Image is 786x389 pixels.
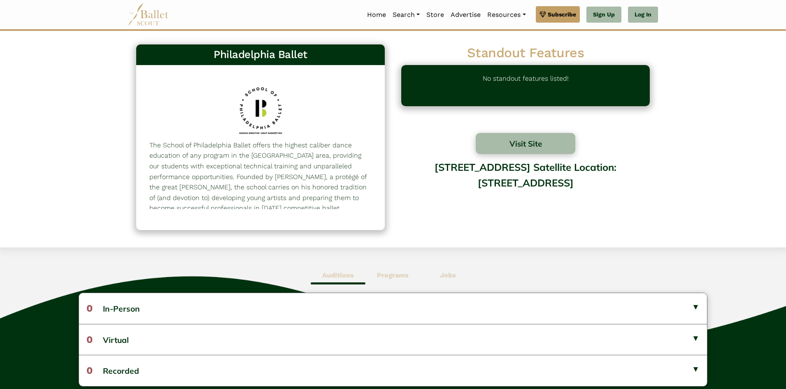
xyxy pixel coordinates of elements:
[484,6,529,23] a: Resources
[86,365,93,376] span: 0
[440,271,456,279] b: Jobs
[586,7,621,23] a: Sign Up
[86,303,93,314] span: 0
[86,334,93,345] span: 0
[79,293,707,324] button: 0In-Person
[149,140,372,224] p: The School of Philadelphia Ballet offers the highest caliber dance education of any program in th...
[401,155,650,221] div: [STREET_ADDRESS] Satellite Location: [STREET_ADDRESS]
[423,6,447,23] a: Store
[322,271,354,279] b: Auditions
[389,6,423,23] a: Search
[401,44,650,62] h2: Standout Features
[483,73,569,98] p: No standout features listed!
[628,7,658,23] a: Log In
[79,324,707,355] button: 0Virtual
[447,6,484,23] a: Advertise
[536,6,580,23] a: Subscribe
[476,133,575,154] button: Visit Site
[364,6,389,23] a: Home
[143,48,378,62] h3: Philadelphia Ballet
[79,355,707,386] button: 0Recorded
[377,271,409,279] b: Programs
[548,10,576,19] span: Subscribe
[540,10,546,19] img: gem.svg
